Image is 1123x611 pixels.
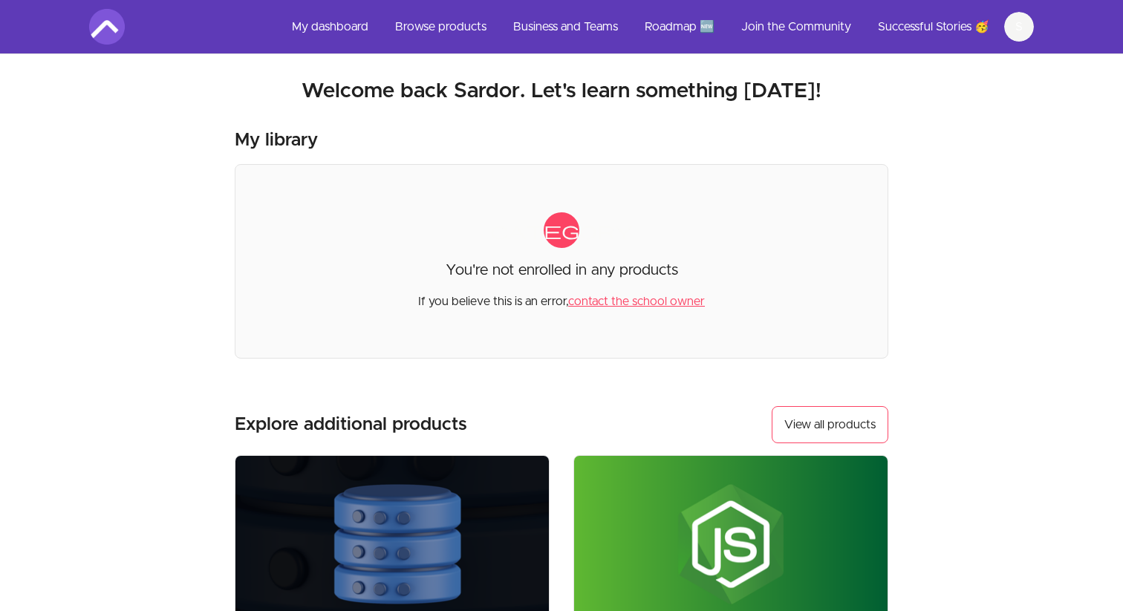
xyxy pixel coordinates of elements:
[729,9,863,45] a: Join the Community
[89,9,125,45] img: Amigoscode logo
[568,295,705,307] a: contact the school owner
[89,78,1034,105] h2: Welcome back Sardor. Let's learn something [DATE]!
[1004,12,1034,42] button: S
[772,406,888,443] a: View all products
[866,9,1001,45] a: Successful Stories 🥳
[544,212,579,248] span: category
[280,9,1034,45] nav: Main
[446,260,678,281] p: You're not enrolled in any products
[633,9,726,45] a: Roadmap 🆕
[501,9,630,45] a: Business and Teams
[383,9,498,45] a: Browse products
[235,128,318,152] h3: My library
[418,281,705,310] p: If you believe this is an error,
[235,413,467,437] h3: Explore additional products
[280,9,380,45] a: My dashboard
